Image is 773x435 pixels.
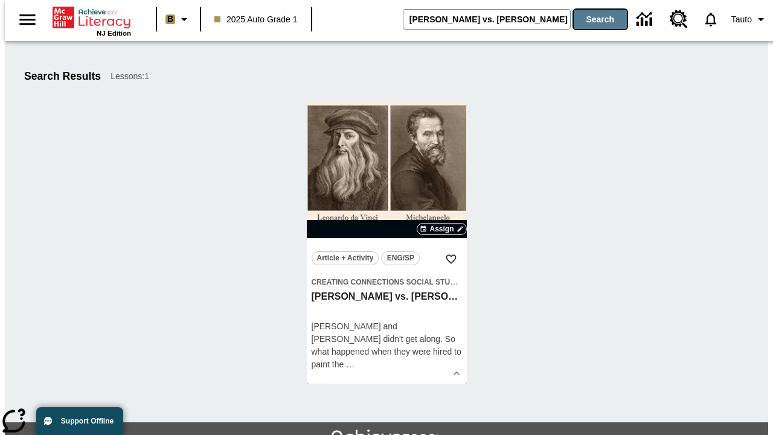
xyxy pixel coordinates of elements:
[381,251,420,265] button: ENG/SP
[61,417,114,425] span: Support Offline
[429,224,454,234] span: Assign
[447,364,466,382] button: Show Details
[695,4,726,35] a: Notifications
[662,3,695,36] a: Resource Center, Will open in new tab
[36,407,123,435] button: Support Offline
[403,10,570,29] input: search field
[167,11,173,27] span: B
[346,359,354,369] span: …
[312,278,467,286] span: Creating Connections Social Studies
[387,252,414,265] span: ENG/SP
[97,30,131,37] span: NJ Edition
[574,10,627,29] button: Search
[312,291,462,303] h3: Michelangelo vs. Leonardo
[312,320,462,371] div: [PERSON_NAME] and [PERSON_NAME] didn't get along. So what happened when they were hired to paint the
[10,2,45,37] button: Open side menu
[317,252,374,265] span: Article + Activity
[629,3,662,36] a: Data Center
[53,4,131,37] div: Home
[24,70,101,83] h1: Search Results
[111,70,149,83] span: Lessons : 1
[312,275,462,288] span: Topic: Creating Connections Social Studies/World History II
[161,8,196,30] button: Boost Class color is light brown. Change class color
[312,251,379,265] button: Article + Activity
[440,248,462,270] button: Add to Favorites
[214,13,298,26] span: 2025 Auto Grade 1
[726,8,773,30] button: Profile/Settings
[731,13,752,26] span: Tauto
[53,5,131,30] a: Home
[307,102,467,384] div: lesson details
[417,223,466,235] button: Assign Choose Dates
